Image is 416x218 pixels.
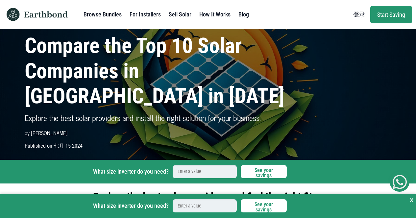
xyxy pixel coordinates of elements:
button: See your savings [241,199,287,212]
a: Earthbond icon logo Earthbond text logo [4,3,68,26]
a: Browse Bundles [84,8,122,21]
input: Enter a value [173,199,237,212]
a: Start Saving [370,6,412,23]
label: What size inverter do you need? [93,168,169,176]
p: Published on 七月 15 2024 [21,142,396,150]
h1: Compare the Top 10 Solar Companies in [GEOGRAPHIC_DATA] in [DATE] [25,34,298,109]
button: See your savings [241,165,287,178]
a: How It Works [199,8,231,21]
button: Close Sticky CTA [410,194,413,206]
img: Get Started On Earthbond Via Whatsapp [393,175,407,189]
a: For Installers [130,8,161,21]
p: by [PERSON_NAME] [25,129,298,137]
p: Explore the best solar providers and install the right solution for your business. [25,112,298,124]
img: Earthbond icon logo [4,8,22,21]
a: Blog [238,8,249,21]
b: Explore the best solar providers and find the right fit for your business’s power needs. [93,190,312,215]
a: 登录 [353,8,365,21]
label: What size inverter do you need? [93,202,169,210]
a: Sell Solar [169,8,191,21]
input: Enter a value [173,165,237,178]
img: Earthbond text logo [24,11,68,18]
